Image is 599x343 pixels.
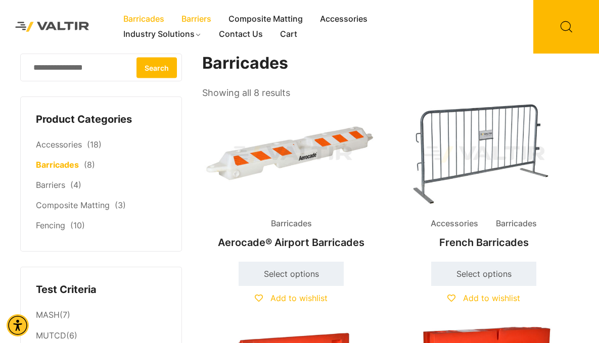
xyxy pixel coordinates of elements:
[270,293,328,303] span: Add to wishlist
[173,12,220,27] a: Barriers
[20,54,182,81] input: Search for:
[36,200,110,210] a: Composite Matting
[447,293,520,303] a: Add to wishlist
[36,180,65,190] a: Barriers
[36,282,166,298] h4: Test Criteria
[220,12,311,27] a: Composite Matting
[271,27,306,42] a: Cart
[87,139,102,150] span: (18)
[70,220,85,230] span: (10)
[8,14,97,39] img: Valtir Rentals
[36,330,66,340] a: MUTCD
[136,57,177,78] button: Search
[70,180,81,190] span: (4)
[395,231,573,254] h2: French Barricades
[115,12,173,27] a: Barricades
[202,54,574,73] h1: Barricades
[36,139,82,150] a: Accessories
[463,293,520,303] span: Add to wishlist
[488,216,544,231] span: Barricades
[202,84,290,102] p: Showing all 8 results
[395,101,573,208] img: Accessories
[84,160,95,170] span: (8)
[210,27,271,42] a: Contact Us
[255,293,328,303] a: Add to wishlist
[115,27,210,42] a: Industry Solutions
[36,305,166,325] li: (7)
[423,216,486,231] span: Accessories
[36,160,79,170] a: Barricades
[115,200,126,210] span: (3)
[36,310,60,320] a: MASH
[7,314,29,336] div: Accessibility Menu
[311,12,376,27] a: Accessories
[202,101,381,208] img: Barricades
[263,216,319,231] span: Barricades
[395,101,573,254] a: Accessories BarricadesFrench Barricades
[239,262,344,286] a: Select options for “Aerocade® Airport Barricades”
[36,220,65,230] a: Fencing
[202,101,381,254] a: BarricadesAerocade® Airport Barricades
[431,262,536,286] a: Select options for “French Barricades”
[36,112,166,127] h4: Product Categories
[202,231,381,254] h2: Aerocade® Airport Barricades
